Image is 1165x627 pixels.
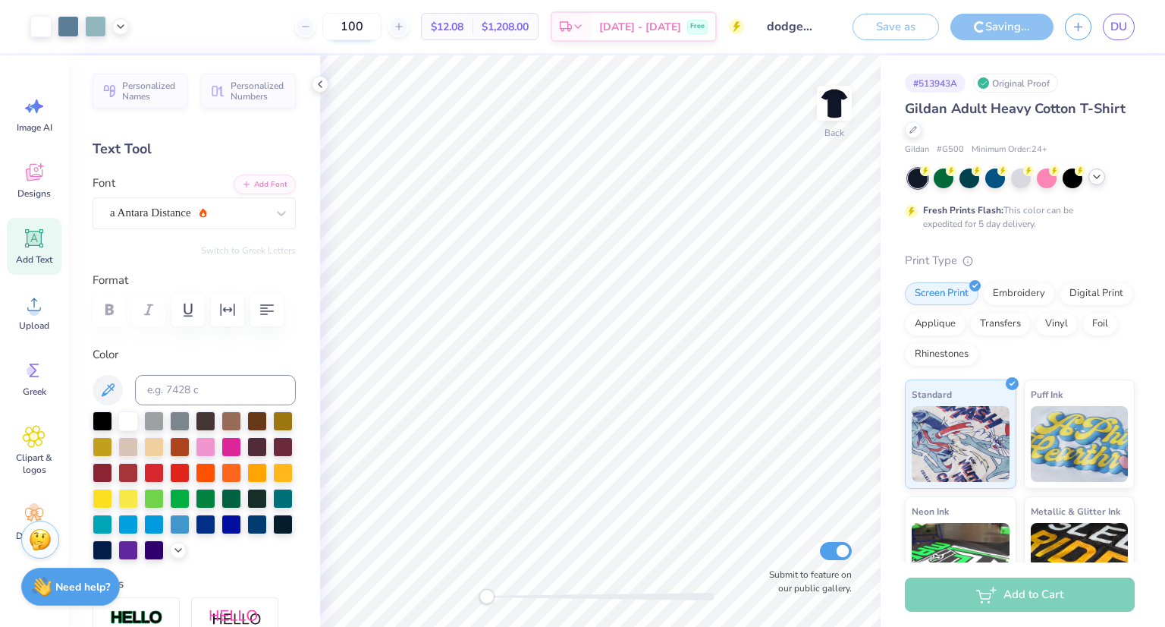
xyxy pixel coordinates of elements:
img: Back [819,88,849,118]
div: Transfers [970,313,1031,336]
span: Designs [17,187,51,200]
strong: Fresh Prints Flash: [923,204,1003,216]
input: – – [322,13,382,40]
input: e.g. 7428 c [135,375,296,405]
span: # G500 [937,143,964,156]
span: Image AI [17,121,52,134]
span: Decorate [16,530,52,542]
div: Original Proof [973,74,1058,93]
span: Add Text [16,254,52,266]
img: Metallic & Glitter Ink [1031,523,1129,599]
img: Standard [912,406,1010,482]
div: Foil [1082,313,1118,336]
button: Personalized Numbers [201,74,296,109]
span: Puff Ink [1031,386,1063,402]
span: $12.08 [431,19,463,35]
div: Vinyl [1035,313,1078,336]
label: Color [93,346,296,364]
div: # 513943A [905,74,966,93]
label: Submit to feature on our public gallery. [761,568,852,595]
span: DU [1110,18,1127,36]
div: Embroidery [983,282,1055,305]
span: Personalized Numbers [231,80,287,102]
div: Accessibility label [479,589,495,604]
span: Neon Ink [912,503,949,519]
div: Digital Print [1060,282,1133,305]
label: Font [93,175,115,192]
span: Metallic & Glitter Ink [1031,503,1120,519]
span: Gildan [905,143,929,156]
span: Gildan Adult Heavy Cotton T-Shirt [905,99,1126,118]
span: Free [690,21,705,32]
div: Applique [905,313,966,336]
strong: Need help? [55,580,110,594]
button: Add Font [234,175,296,194]
span: Upload [19,320,49,332]
div: Screen Print [905,282,978,305]
input: Untitled Design [755,11,830,42]
span: Greek [23,386,46,398]
span: [DATE] - [DATE] [599,19,681,35]
div: This color can be expedited for 5 day delivery. [923,203,1110,231]
img: Puff Ink [1031,406,1129,482]
span: Clipart & logos [9,452,59,476]
span: Minimum Order: 24 + [972,143,1047,156]
button: Personalized Names [93,74,187,109]
span: Standard [912,386,952,402]
span: Personalized Names [122,80,178,102]
button: Switch to Greek Letters [201,244,296,257]
div: Back [824,126,844,140]
label: Format [93,272,296,289]
div: Print Type [905,252,1135,269]
div: Rhinestones [905,343,978,366]
img: Neon Ink [912,523,1010,599]
span: $1,208.00 [482,19,529,35]
img: Stroke [110,610,163,627]
div: Text Tool [93,139,296,159]
a: DU [1103,14,1135,40]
